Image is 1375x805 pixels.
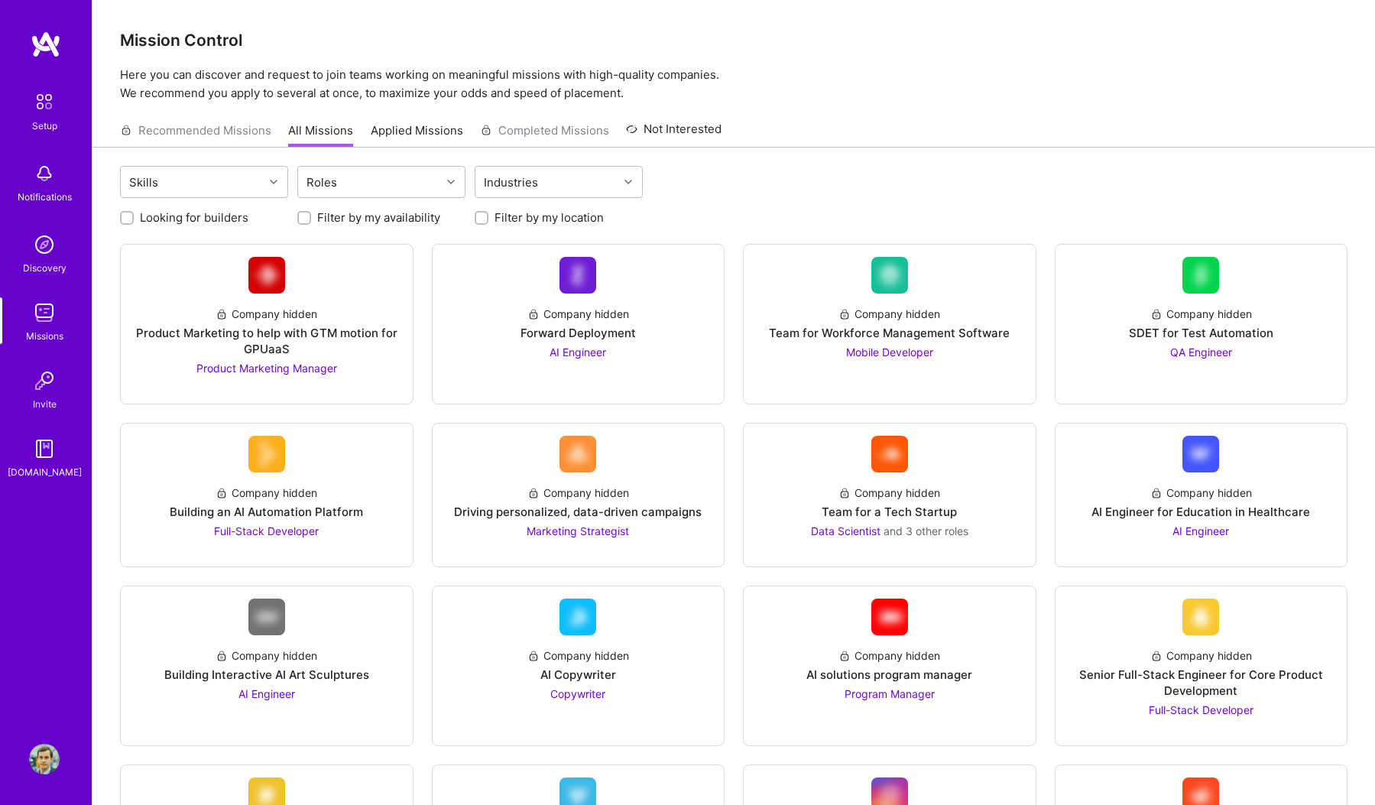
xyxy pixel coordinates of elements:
[317,209,440,226] label: Filter by my availability
[270,178,277,186] i: icon Chevron
[846,346,933,359] span: Mobile Developer
[1182,599,1219,635] img: Company Logo
[8,464,82,480] div: [DOMAIN_NAME]
[822,504,957,520] div: Team for a Tech Startup
[1149,703,1253,716] span: Full-Stack Developer
[527,524,629,537] span: Marketing Strategist
[756,436,1023,554] a: Company LogoCompany hiddenTeam for a Tech StartupData Scientist and 3 other roles
[769,325,1010,341] div: Team for Workforce Management Software
[527,485,629,501] div: Company hidden
[120,31,1347,50] h3: Mission Control
[133,257,401,391] a: Company LogoCompany hiddenProduct Marketing to help with GTM motion for GPUaaSProduct Marketing M...
[527,306,629,322] div: Company hidden
[170,504,363,520] div: Building an AI Automation Platform
[447,178,455,186] i: icon Chevron
[838,306,940,322] div: Company hidden
[495,209,604,226] label: Filter by my location
[884,524,968,537] span: and 3 other roles
[216,648,317,664] div: Company hidden
[871,599,908,635] img: Company Logo
[25,744,63,774] a: User Avatar
[216,306,317,322] div: Company hidden
[1068,436,1335,554] a: Company LogoCompany hiddenAI Engineer for Education in HealthcareAI Engineer
[248,257,285,294] img: Company Logo
[559,257,596,294] img: Company Logo
[559,436,596,472] img: Company Logo
[626,120,722,148] a: Not Interested
[29,365,60,396] img: Invite
[756,257,1023,391] a: Company LogoCompany hiddenTeam for Workforce Management SoftwareMobile Developer
[550,346,606,359] span: AI Engineer
[1182,436,1219,472] img: Company Logo
[756,599,1023,733] a: Company LogoCompany hiddenAI solutions program managerProgram Manager
[214,524,319,537] span: Full-Stack Developer
[1129,325,1273,341] div: SDET for Test Automation
[248,599,285,635] img: Company Logo
[140,209,248,226] label: Looking for builders
[527,648,629,664] div: Company hidden
[1150,485,1252,501] div: Company hidden
[23,260,66,276] div: Discovery
[445,436,712,554] a: Company LogoCompany hiddenDriving personalized, data-driven campaignsMarketing Strategist
[520,325,636,341] div: Forward Deployment
[559,599,596,635] img: Company Logo
[480,171,542,193] div: Industries
[28,86,60,118] img: setup
[238,687,295,700] span: AI Engineer
[1182,257,1219,294] img: Company Logo
[133,436,401,554] a: Company LogoCompany hiddenBuilding an AI Automation PlatformFull-Stack Developer
[445,257,712,391] a: Company LogoCompany hiddenForward DeploymentAI Engineer
[1150,306,1252,322] div: Company hidden
[838,648,940,664] div: Company hidden
[33,396,57,412] div: Invite
[550,687,605,700] span: Copywriter
[288,122,353,148] a: All Missions
[216,485,317,501] div: Company hidden
[871,257,908,294] img: Company Logo
[164,667,369,683] div: Building Interactive AI Art Sculptures
[133,325,401,357] div: Product Marketing to help with GTM motion for GPUaaS
[196,362,337,375] span: Product Marketing Manager
[445,599,712,733] a: Company LogoCompany hiddenAI CopywriterCopywriter
[31,31,61,58] img: logo
[371,122,463,148] a: Applied Missions
[1068,257,1335,391] a: Company LogoCompany hiddenSDET for Test AutomationQA Engineer
[1091,504,1310,520] div: AI Engineer for Education in Healthcare
[1172,524,1229,537] span: AI Engineer
[18,189,72,205] div: Notifications
[29,297,60,328] img: teamwork
[29,158,60,189] img: bell
[454,504,702,520] div: Driving personalized, data-driven campaigns
[248,436,285,472] img: Company Logo
[1170,346,1232,359] span: QA Engineer
[32,118,57,134] div: Setup
[29,433,60,464] img: guide book
[303,171,341,193] div: Roles
[1068,667,1335,699] div: Senior Full-Stack Engineer for Core Product Development
[806,667,972,683] div: AI solutions program manager
[1150,648,1252,664] div: Company hidden
[871,436,908,472] img: Company Logo
[838,485,940,501] div: Company hidden
[26,328,63,344] div: Missions
[125,171,162,193] div: Skills
[1068,599,1335,733] a: Company LogoCompany hiddenSenior Full-Stack Engineer for Core Product DevelopmentFull-Stack Devel...
[811,524,880,537] span: Data Scientist
[845,687,935,700] span: Program Manager
[120,66,1347,102] p: Here you can discover and request to join teams working on meaningful missions with high-quality ...
[29,744,60,774] img: User Avatar
[29,229,60,260] img: discovery
[133,599,401,733] a: Company LogoCompany hiddenBuilding Interactive AI Art SculpturesAI Engineer
[624,178,632,186] i: icon Chevron
[540,667,616,683] div: AI Copywriter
